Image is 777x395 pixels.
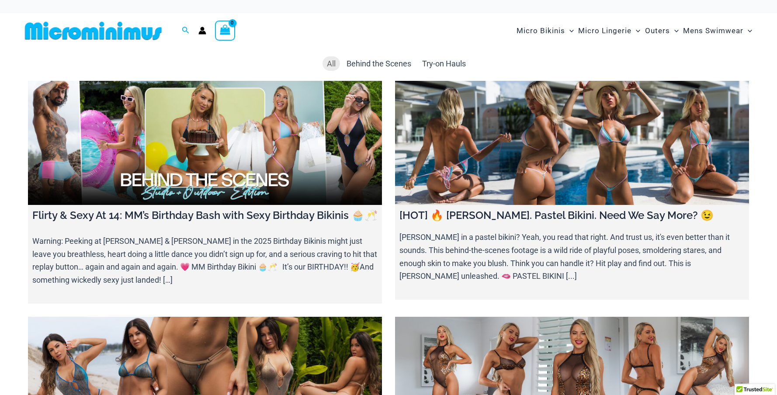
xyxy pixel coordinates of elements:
[422,59,466,68] span: Try-on Hauls
[565,20,574,42] span: Menu Toggle
[645,20,670,42] span: Outers
[399,231,745,283] p: [PERSON_NAME] in a pastel bikini? Yeah, you read that right. And trust us, it's even better than ...
[517,20,565,42] span: Micro Bikinis
[395,81,749,205] a: [HOT] 🔥 Olivia. Pastel Bikini. Need We Say More? 😉
[576,17,642,44] a: Micro LingerieMenu ToggleMenu Toggle
[198,27,206,35] a: Account icon link
[683,20,743,42] span: Mens Swimwear
[347,59,411,68] span: Behind the Scenes
[327,59,336,68] span: All
[215,21,235,41] a: View Shopping Cart, empty
[182,25,190,36] a: Search icon link
[578,20,631,42] span: Micro Lingerie
[643,17,681,44] a: OutersMenu ToggleMenu Toggle
[21,21,165,41] img: MM SHOP LOGO FLAT
[681,17,754,44] a: Mens SwimwearMenu ToggleMenu Toggle
[399,209,745,222] h4: [HOT] 🔥 [PERSON_NAME]. Pastel Bikini. Need We Say More? 😉
[32,209,378,222] h4: Flirty & Sexy At 14: MM’s Birthday Bash with Sexy Birthday Bikinis 🧁🥂
[631,20,640,42] span: Menu Toggle
[670,20,679,42] span: Menu Toggle
[28,81,382,205] a: Flirty & Sexy At 14: MM’s Birthday Bash with Sexy Birthday Bikinis 🧁🥂
[514,17,576,44] a: Micro BikinisMenu ToggleMenu Toggle
[743,20,752,42] span: Menu Toggle
[32,235,378,287] p: Warning: Peeking at [PERSON_NAME] & [PERSON_NAME] in the 2025 Birthday Bikinis might just leave y...
[513,16,756,45] nav: Site Navigation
